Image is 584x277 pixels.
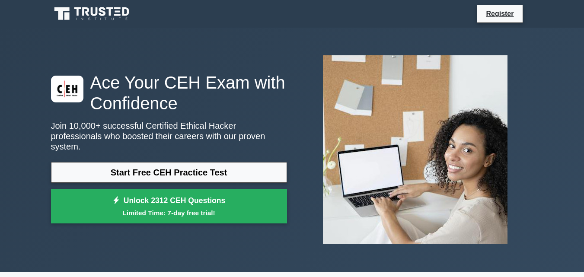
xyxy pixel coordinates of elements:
[51,121,287,152] p: Join 10,000+ successful Certified Ethical Hacker professionals who boosted their careers with our...
[62,208,276,218] small: Limited Time: 7-day free trial!
[481,8,519,19] a: Register
[51,189,287,224] a: Unlock 2312 CEH QuestionsLimited Time: 7-day free trial!
[51,162,287,183] a: Start Free CEH Practice Test
[51,72,287,114] h1: Ace Your CEH Exam with Confidence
